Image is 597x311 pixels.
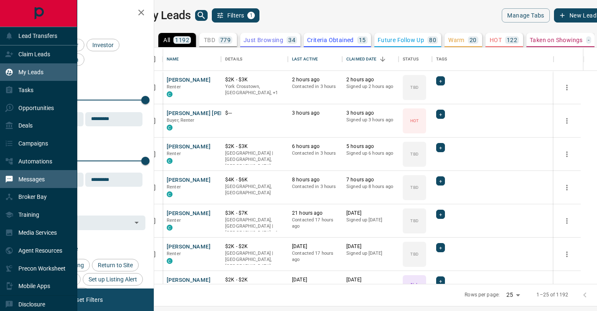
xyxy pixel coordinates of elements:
[561,115,573,127] button: more
[292,276,338,283] p: [DATE]
[503,289,523,301] div: 25
[143,9,191,22] h1: My Leads
[225,143,284,150] p: $2K - $3K
[167,184,181,190] span: Renter
[346,276,394,283] p: [DATE]
[167,243,211,251] button: [PERSON_NAME]
[225,110,284,117] p: $---
[163,37,170,43] p: All
[439,77,442,85] span: +
[439,277,442,285] span: +
[404,281,425,294] p: Not Responsive
[167,210,211,218] button: [PERSON_NAME]
[403,48,419,71] div: Status
[212,8,260,23] button: Filters1
[292,217,338,230] p: Contacted 17 hours ago
[490,37,502,43] p: HOT
[561,248,573,261] button: more
[436,243,445,252] div: +
[175,37,189,43] p: 1192
[64,293,108,307] button: Reset Filters
[292,210,338,217] p: 21 hours ago
[225,250,284,270] p: [GEOGRAPHIC_DATA] | [GEOGRAPHIC_DATA], [GEOGRAPHIC_DATA]
[167,251,181,256] span: Renter
[167,225,173,231] div: condos.ca
[561,81,573,94] button: more
[292,283,338,296] p: Contacted 17 hours ago
[225,243,284,250] p: $2K - $2K
[225,76,284,83] p: $2K - $3K
[292,183,338,190] p: Contacted in 3 hours
[92,259,139,271] div: Return to Site
[346,243,394,250] p: [DATE]
[470,37,477,43] p: 20
[346,143,394,150] p: 5 hours ago
[448,37,465,43] p: Warm
[195,10,208,21] button: search button
[89,42,117,48] span: Investor
[436,276,445,286] div: +
[167,218,181,223] span: Renter
[561,281,573,294] button: more
[167,151,181,156] span: Renter
[167,91,173,97] div: condos.ca
[167,258,173,264] div: condos.ca
[346,176,394,183] p: 7 hours ago
[410,218,418,224] p: TBD
[225,217,284,236] p: Toronto
[292,150,338,157] p: Contacted in 3 hours
[561,181,573,194] button: more
[225,276,284,283] p: $2K - $2K
[439,177,442,185] span: +
[248,13,254,18] span: 1
[342,48,399,71] div: Claimed Date
[167,276,211,284] button: [PERSON_NAME]
[410,251,418,257] p: TBD
[502,8,549,23] button: Manage Tabs
[167,191,173,197] div: condos.ca
[377,53,389,65] button: Sort
[292,176,338,183] p: 8 hours ago
[292,243,338,250] p: [DATE]
[536,291,568,298] p: 1–25 of 1192
[439,210,442,218] span: +
[288,37,295,43] p: 34
[439,110,442,118] span: +
[436,48,447,71] div: Tags
[167,48,179,71] div: Name
[131,217,142,228] button: Open
[292,143,338,150] p: 6 hours ago
[288,48,342,71] div: Last Active
[346,283,394,290] p: Signed up [DATE]
[436,143,445,152] div: +
[561,215,573,227] button: more
[429,37,436,43] p: 80
[225,176,284,183] p: $4K - $6K
[410,184,418,191] p: TBD
[292,83,338,90] p: Contacted in 3 hours
[244,37,283,43] p: Just Browsing
[167,76,211,84] button: [PERSON_NAME]
[432,48,554,71] div: Tags
[167,125,173,130] div: condos.ca
[346,48,377,71] div: Claimed Date
[225,48,242,71] div: Details
[346,210,394,217] p: [DATE]
[465,291,500,298] p: Rows per page:
[410,151,418,157] p: TBD
[95,262,136,268] span: Return to Site
[346,183,394,190] p: Signed up 8 hours ago
[220,37,231,43] p: 779
[507,37,517,43] p: 122
[346,110,394,117] p: 3 hours ago
[167,158,173,164] div: condos.ca
[167,143,211,151] button: [PERSON_NAME]
[588,37,589,43] p: -
[292,250,338,263] p: Contacted 17 hours ago
[359,37,366,43] p: 15
[436,210,445,219] div: +
[399,48,432,71] div: Status
[410,118,419,124] p: HOT
[292,110,338,117] p: 3 hours ago
[225,183,284,196] p: [GEOGRAPHIC_DATA], [GEOGRAPHIC_DATA]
